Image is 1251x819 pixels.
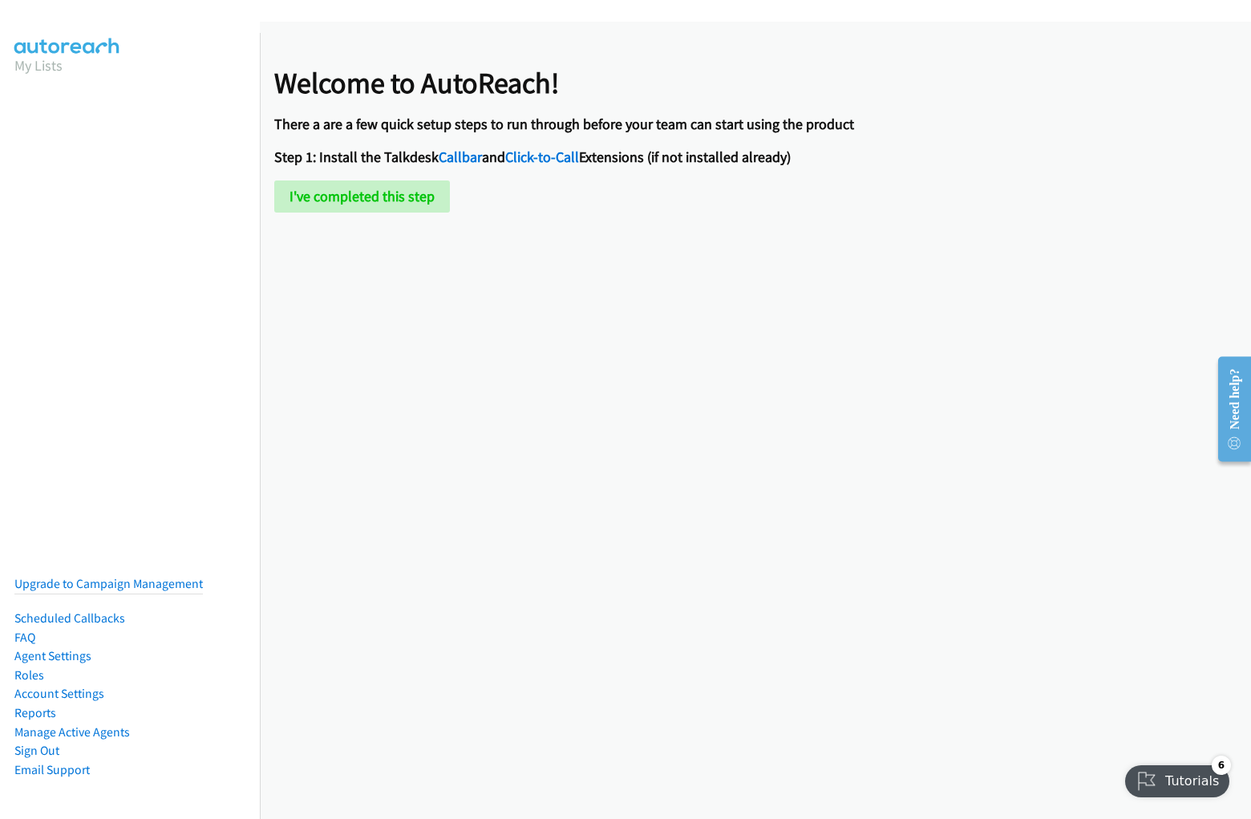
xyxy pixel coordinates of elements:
[14,610,125,626] a: Scheduled Callbacks
[14,56,63,75] a: My Lists
[14,705,56,720] a: Reports
[274,180,450,213] button: I've completed this step
[439,148,482,166] a: Callbar
[14,648,91,663] a: Agent Settings
[1206,351,1251,468] iframe: Resource Center
[274,116,854,134] h4: There a are a few quick setup steps to run through before your team can start using the product
[14,762,90,777] a: Email Support
[14,686,104,701] a: Account Settings
[274,148,854,167] h4: Step 1: Install the Talkdesk and Extensions (if not installed already)
[14,667,44,683] a: Roles
[14,630,35,645] a: FAQ
[1115,749,1239,807] iframe: Checklist
[274,65,854,101] h1: Welcome to AutoReach!
[14,576,203,591] a: Upgrade to Campaign Management
[14,724,130,740] a: Manage Active Agents
[505,148,579,166] a: Click-to-Call
[14,743,59,758] a: Sign Out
